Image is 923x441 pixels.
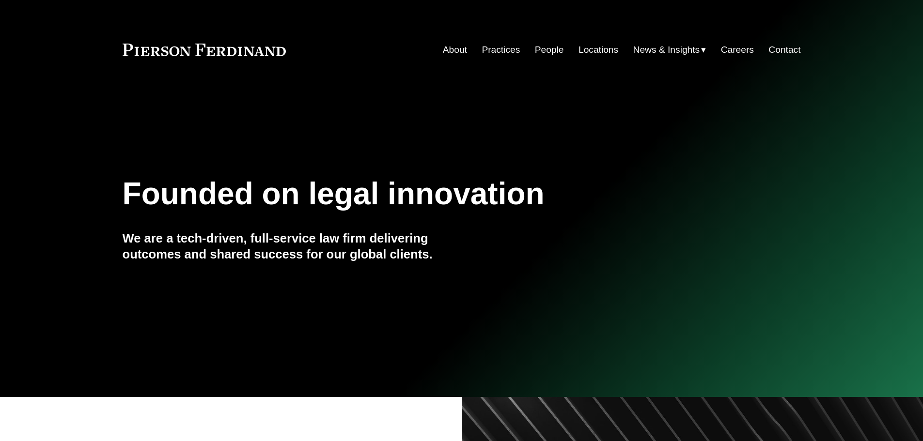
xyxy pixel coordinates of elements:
a: Practices [482,41,520,59]
a: About [443,41,467,59]
a: Locations [579,41,618,59]
a: folder dropdown [633,41,706,59]
a: Careers [721,41,754,59]
a: People [535,41,564,59]
span: News & Insights [633,42,700,59]
h4: We are a tech-driven, full-service law firm delivering outcomes and shared success for our global... [123,230,462,262]
a: Contact [768,41,800,59]
h1: Founded on legal innovation [123,176,688,212]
